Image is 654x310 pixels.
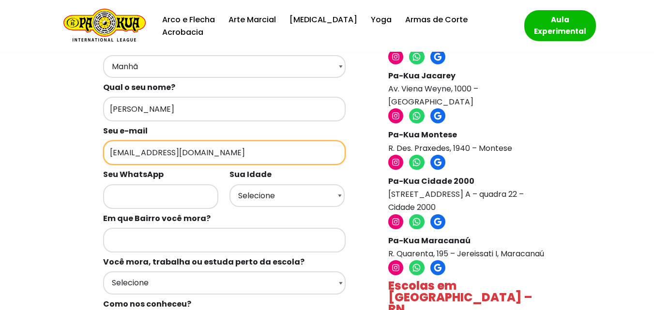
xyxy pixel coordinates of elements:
a: Yoga [371,13,392,26]
a: Acrobacia [162,26,203,39]
a: Arco e Flecha [162,13,215,26]
b: Em que Bairro você mora? [103,213,211,224]
b: Como nos conheceu? [103,298,191,310]
a: Aula Experimental [524,10,596,41]
b: Sua Idade [229,169,272,180]
p: [STREET_ADDRESS] A – quadra 22 – Cidade 2000 [388,175,546,214]
b: Você mora, trabalha ou estuda perto da escola? [103,256,304,267]
p: R. Quarenta, 195 – Jereissati I, Maracanaú [388,234,546,260]
b: Seu WhatsApp [103,169,164,180]
p: R. Des. Praxedes, 1940 – Montese [388,128,546,154]
strong: Pa-Kua Cidade 2000 [388,176,474,187]
b: Seu e-mail [103,125,148,136]
a: Escola de Conhecimentos Orientais Pa-Kua Uma escola para toda família [59,9,146,43]
strong: Pa-Kua Jacarey [388,70,456,81]
a: Armas de Corte [405,13,468,26]
p: Av. Viena Weyne, 1000 – [GEOGRAPHIC_DATA] [388,69,546,109]
a: Arte Marcial [228,13,276,26]
div: Menu primário [160,13,510,39]
a: [MEDICAL_DATA] [289,13,357,26]
strong: Pa-Kua Maracanaú [388,235,471,246]
b: Qual o seu nome? [103,82,175,93]
strong: Pa-Kua Montese [388,129,457,140]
